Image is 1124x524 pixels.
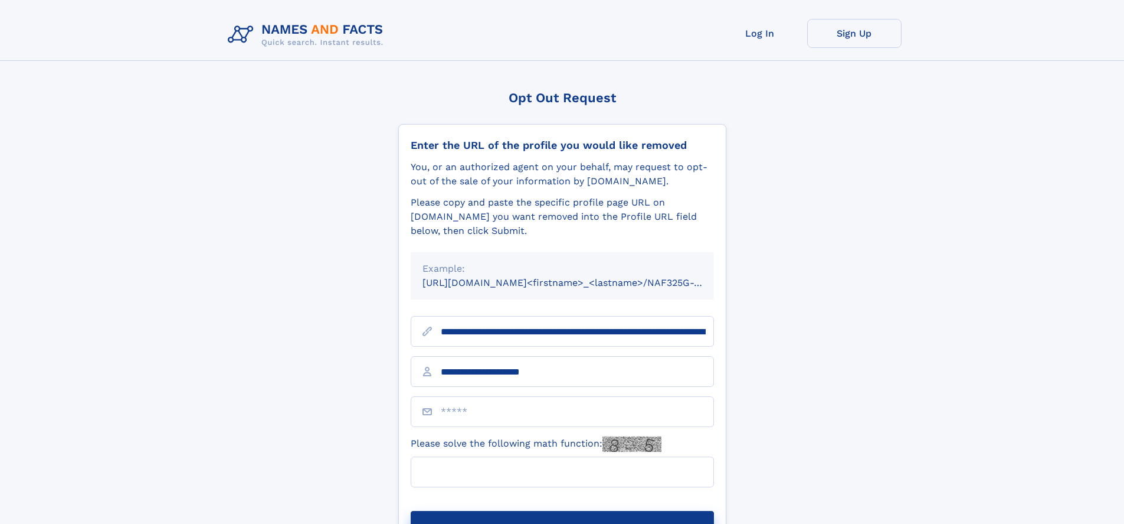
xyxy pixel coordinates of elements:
[223,19,393,51] img: Logo Names and Facts
[411,139,714,152] div: Enter the URL of the profile you would like removed
[422,262,702,276] div: Example:
[411,437,661,452] label: Please solve the following math function:
[411,196,714,238] div: Please copy and paste the specific profile page URL on [DOMAIN_NAME] you want removed into the Pr...
[713,19,807,48] a: Log In
[422,277,736,288] small: [URL][DOMAIN_NAME]<firstname>_<lastname>/NAF325G-xxxxxxxx
[398,90,726,105] div: Opt Out Request
[411,160,714,188] div: You, or an authorized agent on your behalf, may request to opt-out of the sale of your informatio...
[807,19,902,48] a: Sign Up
